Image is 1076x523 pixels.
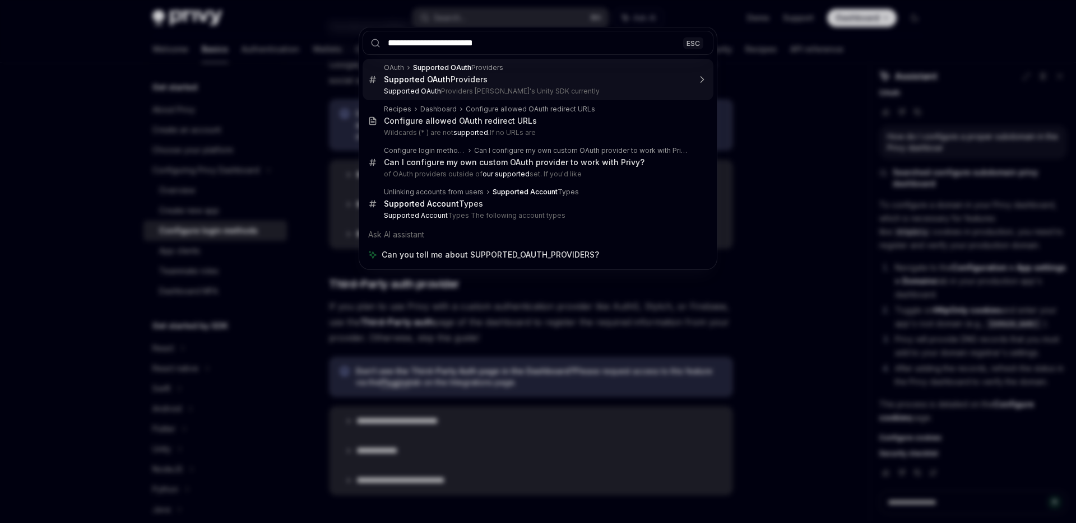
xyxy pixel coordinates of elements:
div: Ask AI assistant [363,225,713,245]
b: Supported OAuth [384,87,441,95]
b: Supported Account [384,199,459,208]
div: Configure allowed OAuth redirect URLs [466,105,595,114]
b: Supported OAuth [413,63,471,72]
b: Supported OAuth [384,74,451,84]
div: OAuth [384,63,404,72]
b: our supported [483,170,530,178]
b: Supported Account [384,211,448,220]
div: Configure allowed OAuth redirect URLs [384,116,537,126]
span: Can you tell me about SUPPORTED_OAUTH_PROVIDERS? [382,249,599,260]
div: Can I configure my own custom OAuth provider to work with Privy? [384,157,644,167]
div: Dashboard [420,105,457,114]
div: Recipes [384,105,411,114]
div: Can I configure my own custom OAuth provider to work with Privy? [474,146,690,155]
div: Providers [384,74,488,85]
div: ESC [683,37,703,49]
b: Supported Account [493,188,558,196]
div: Types [493,188,579,197]
div: Types [384,199,483,209]
p: of OAuth providers outside of set. If you'd like [384,170,690,179]
div: Configure login methods [384,146,465,155]
p: Types The following account types [384,211,690,220]
div: Providers [413,63,503,72]
p: Wildcards (* ) are not If no URLs are [384,128,690,137]
p: Providers [PERSON_NAME]'s Unity SDK currently [384,87,690,96]
div: Unlinking accounts from users [384,188,484,197]
b: supported. [453,128,490,137]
